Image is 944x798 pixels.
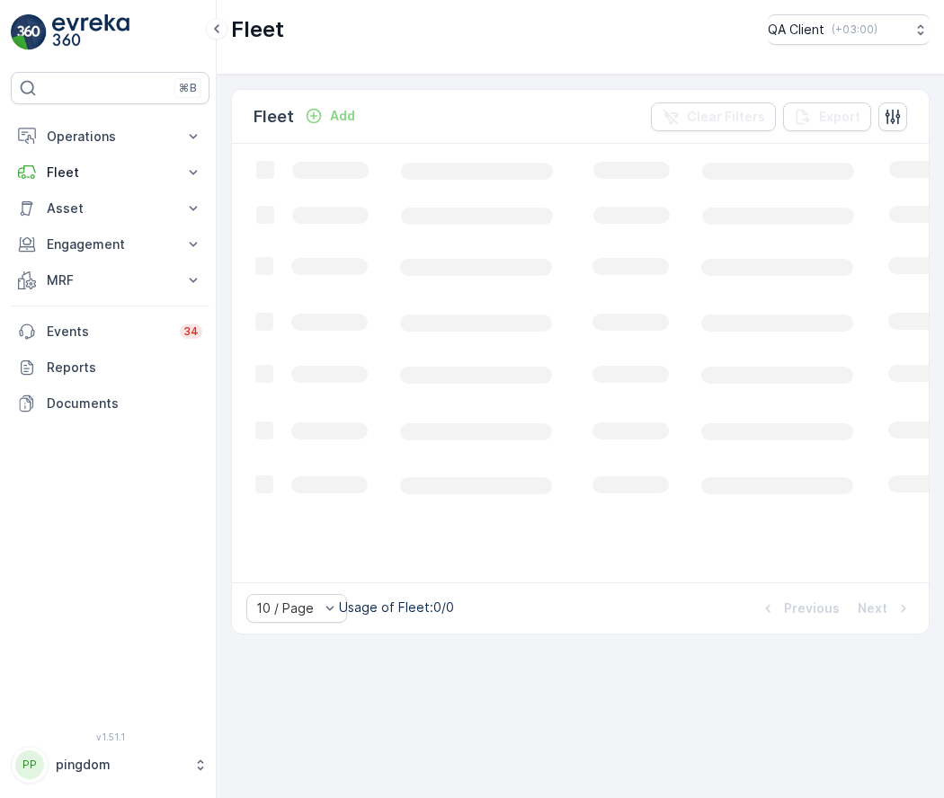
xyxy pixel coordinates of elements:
[768,14,930,45] button: QA Client(+03:00)
[254,104,294,129] p: Fleet
[330,107,355,125] p: Add
[52,14,129,50] img: logo_light-DOdMpM7g.png
[784,599,840,617] p: Previous
[47,164,174,182] p: Fleet
[819,108,860,126] p: Export
[11,14,47,50] img: logo
[47,271,174,289] p: MRF
[47,359,202,377] p: Reports
[856,598,914,619] button: Next
[47,395,202,412] p: Documents
[11,155,209,191] button: Fleet
[11,191,209,226] button: Asset
[47,235,174,253] p: Engagement
[183,324,199,339] p: 34
[47,128,174,146] p: Operations
[11,226,209,262] button: Engagement
[783,102,871,131] button: Export
[858,599,887,617] p: Next
[11,746,209,784] button: PPpingdom
[56,756,184,774] p: pingdom
[11,386,209,421] a: Documents
[651,102,776,131] button: Clear Filters
[231,15,284,44] p: Fleet
[768,21,824,39] p: QA Client
[11,119,209,155] button: Operations
[339,598,454,616] p: Usage of Fleet : 0/0
[757,598,842,619] button: Previous
[687,108,765,126] p: Clear Filters
[47,199,174,217] p: Asset
[11,731,209,742] span: v 1.51.1
[298,105,362,127] button: Add
[11,314,209,350] a: Events34
[11,262,209,298] button: MRF
[15,750,44,779] div: PP
[11,350,209,386] a: Reports
[179,81,197,95] p: ⌘B
[47,323,169,341] p: Events
[832,22,877,37] p: ( +03:00 )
